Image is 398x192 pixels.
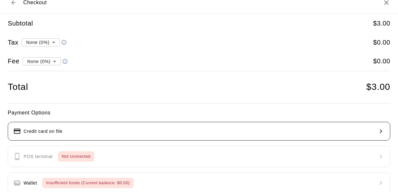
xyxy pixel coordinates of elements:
h5: Subtotal [8,19,33,28]
h5: Tax [8,38,18,47]
div: None (0%) [23,55,61,67]
button: Credit card on file [8,122,390,141]
h5: Fee [8,57,19,66]
h6: Payment Options [8,109,390,117]
p: Credit card on file [24,128,62,135]
h4: Total [8,81,28,93]
h5: $ 3.00 [373,19,390,28]
h5: $ 0.00 [373,57,390,66]
h5: $ 0.00 [373,38,390,47]
h4: $ 3.00 [366,81,390,93]
div: None (0%) [22,36,60,48]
